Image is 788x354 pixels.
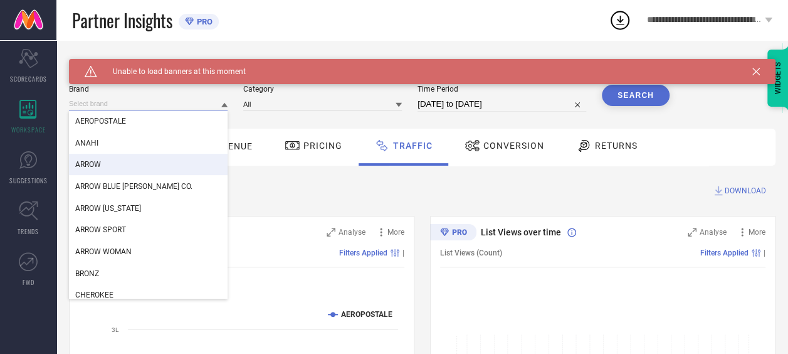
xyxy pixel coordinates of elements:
[11,125,46,134] span: WORKSPACE
[210,141,253,151] span: Revenue
[75,139,98,147] span: ANAHI
[764,249,765,257] span: |
[602,85,670,106] button: Search
[688,228,696,237] svg: Zoom
[69,110,228,132] div: AEROPOSTALE
[69,154,228,175] div: ARROW
[69,59,156,69] span: SYSTEM WORKSPACE
[69,198,228,219] div: ARROW NEW YORK
[749,228,765,237] span: More
[10,74,47,83] span: SCORECARDS
[69,284,228,306] div: CHEROKEE
[303,141,342,151] span: Pricing
[595,141,638,151] span: Returns
[75,160,101,169] span: ARROW
[418,97,586,112] input: Select time period
[341,310,392,319] text: AEROPOSTALE
[69,241,228,262] div: ARROW WOMAN
[430,224,476,243] div: Premium
[9,176,48,185] span: SUGGESTIONS
[483,141,544,151] span: Conversion
[112,326,119,333] text: 3L
[609,9,631,31] div: Open download list
[69,263,228,284] div: BRONZ
[725,185,766,197] span: DOWNLOAD
[75,269,99,278] span: BRONZ
[97,67,246,76] span: Unable to load banners at this moment
[69,132,228,154] div: ANAHI
[243,85,402,94] span: Category
[23,277,34,287] span: FWD
[69,219,228,240] div: ARROW SPORT
[418,85,586,94] span: Time Period
[75,291,113,299] span: CHEROKEE
[700,228,727,237] span: Analyse
[327,228,335,237] svg: Zoom
[75,247,132,256] span: ARROW WOMAN
[18,227,39,236] span: TRENDS
[69,176,228,197] div: ARROW BLUE JEAN CO.
[72,8,172,33] span: Partner Insights
[339,228,365,237] span: Analyse
[75,204,141,213] span: ARROW [US_STATE]
[402,249,404,257] span: |
[75,117,126,126] span: AEROPOSTALE
[481,227,561,237] span: List Views over time
[75,225,126,234] span: ARROW SPORT
[393,141,433,151] span: Traffic
[69,97,228,110] input: Select brand
[339,249,387,257] span: Filters Applied
[440,249,502,257] span: List Views (Count)
[194,17,213,26] span: PRO
[75,182,192,191] span: ARROW BLUE [PERSON_NAME] CO.
[69,85,228,94] span: Brand
[387,228,404,237] span: More
[700,249,749,257] span: Filters Applied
